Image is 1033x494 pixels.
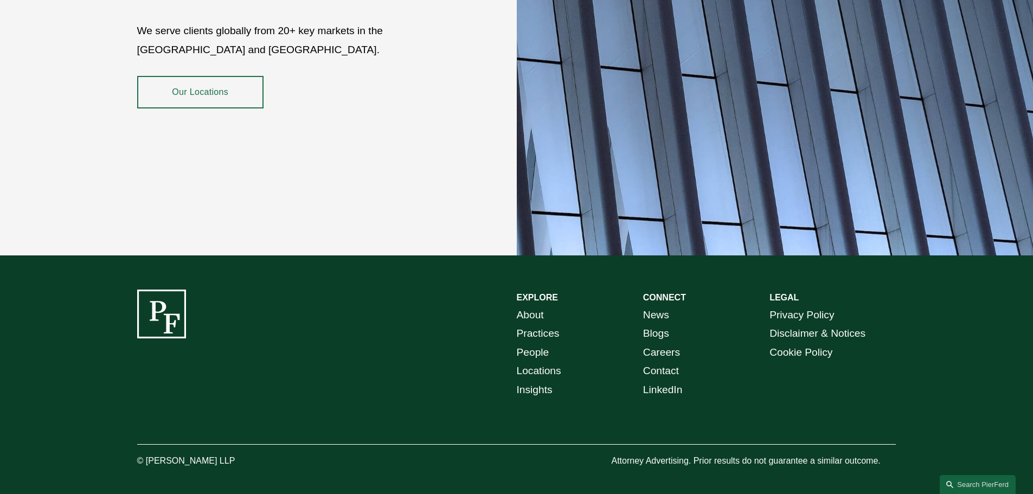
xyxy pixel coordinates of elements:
a: LinkedIn [643,381,683,400]
a: Careers [643,343,680,362]
a: Our Locations [137,76,264,108]
a: Contact [643,362,679,381]
a: People [517,343,549,362]
strong: CONNECT [643,293,686,302]
strong: LEGAL [769,293,799,302]
a: Cookie Policy [769,343,832,362]
a: About [517,306,544,325]
a: News [643,306,669,325]
a: Privacy Policy [769,306,834,325]
a: Search this site [940,475,1016,494]
p: © [PERSON_NAME] LLP [137,453,296,469]
strong: EXPLORE [517,293,558,302]
p: Attorney Advertising. Prior results do not guarantee a similar outcome. [611,453,896,469]
p: We serve clients globally from 20+ key markets in the [GEOGRAPHIC_DATA] and [GEOGRAPHIC_DATA]. [137,22,453,59]
a: Locations [517,362,561,381]
a: Disclaimer & Notices [769,324,865,343]
a: Practices [517,324,560,343]
a: Blogs [643,324,669,343]
a: Insights [517,381,553,400]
